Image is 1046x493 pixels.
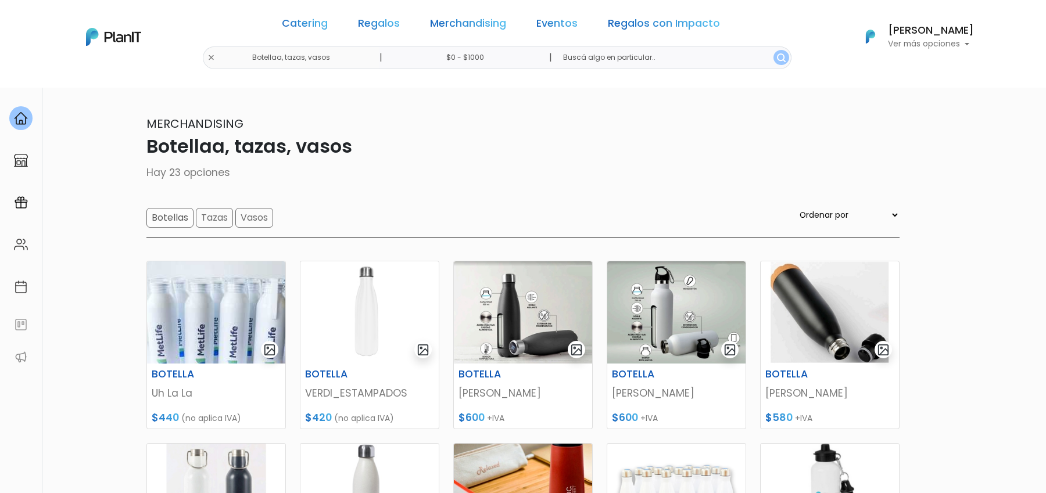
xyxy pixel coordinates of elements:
img: gallery-light [723,343,737,357]
img: marketplace-4ceaa7011d94191e9ded77b95e3339b90024bf715f7c57f8cf31f2d8c509eaba.svg [14,153,28,167]
img: thumb_Captura_de_pantalla_2024-03-01_171931.jpg [454,261,592,364]
img: gallery-light [263,343,277,357]
img: campaigns-02234683943229c281be62815700db0a1741e53638e28bf9629b52c665b00959.svg [14,196,28,210]
img: close-6986928ebcb1d6c9903e3b54e860dbc4d054630f23adef3a32610726dff6a82b.svg [207,54,215,62]
span: $440 [152,411,179,424]
p: [PERSON_NAME] [458,386,588,401]
h6: BOTELLA [452,368,547,380]
img: gallery-light [417,343,430,357]
p: Ver más opciones [888,40,974,48]
a: Regalos [358,19,400,33]
img: PlanIt Logo [86,28,141,46]
a: gallery-light BOTELLA [PERSON_NAME] $580 +IVA [760,261,900,429]
h6: BOTELLA [758,368,854,380]
span: +IVA [640,412,658,424]
span: $580 [765,411,793,424]
p: Botellaa, tazas, vasos [146,132,900,160]
span: $600 [612,411,638,424]
p: | [549,51,552,64]
p: Hay 23 opciones [146,165,900,180]
img: gallery-light [570,343,583,357]
input: Buscá algo en particular.. [554,46,791,69]
h6: BOTELLA [605,368,700,380]
p: | [379,51,382,64]
img: thumb_Captura_de_pantalla_2024-03-04_153843.jpg [761,261,899,364]
h6: [PERSON_NAME] [888,26,974,36]
div: ¿Necesitás ayuda? [60,11,167,34]
a: gallery-light BOTELLA VERDI_ESTAMPADOS $420 (no aplica IVA) [300,261,439,429]
p: Uh La La [152,386,281,401]
button: PlanIt Logo [PERSON_NAME] Ver más opciones [851,21,974,52]
p: Merchandising [146,115,900,132]
img: thumb_Captura_de_pantalla_2024-03-01_173654.jpg [607,261,746,364]
a: gallery-light BOTELLA [PERSON_NAME] $600 +IVA [607,261,746,429]
span: $600 [458,411,485,424]
h6: BOTELLA [298,368,393,380]
img: feedback-78b5a0c8f98aac82b08bfc38622c3050aee476f2c9584af64705fc4e61158814.svg [14,318,28,332]
h6: BOTELLA [145,368,240,380]
img: search_button-432b6d5273f82d61273b3651a40e1bd1b912527efae98b1b7a1b2c0702e16a8d.svg [777,53,786,62]
span: (no aplica IVA) [334,412,394,424]
span: (no aplica IVA) [181,412,241,424]
a: Regalos con Impacto [608,19,720,33]
span: +IVA [487,412,504,424]
a: gallery-light BOTELLA Uh La La $440 (no aplica IVA) [146,261,286,429]
p: VERDI_ESTAMPADOS [305,386,434,401]
img: people-662611757002400ad9ed0e3c099ab2801c6687ba6c219adb57efc949bc21e19d.svg [14,237,28,251]
a: Eventos [536,19,578,33]
img: calendar-87d922413cdce8b2cf7b7f5f62616a5cf9e4887200fb71536465627b3292af00.svg [14,280,28,294]
img: thumb_WhatsApp_Image_2023-10-16_at_16.10.27.jpg [300,261,439,364]
p: [PERSON_NAME] [612,386,741,401]
a: gallery-light BOTELLA [PERSON_NAME] $600 +IVA [453,261,593,429]
span: +IVA [795,412,812,424]
span: $420 [305,411,332,424]
img: PlanIt Logo [858,24,883,49]
a: Merchandising [430,19,506,33]
a: Catering [282,19,328,33]
img: gallery-light [877,343,890,357]
p: [PERSON_NAME] [765,386,894,401]
img: home-e721727adea9d79c4d83392d1f703f7f8bce08238fde08b1acbfd93340b81755.svg [14,111,28,125]
img: thumb_PHOTO-2024-03-25-11-53-27.jpg [147,261,285,364]
img: partners-52edf745621dab592f3b2c58e3bca9d71375a7ef29c3b500c9f145b62cc070d4.svg [14,350,28,364]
